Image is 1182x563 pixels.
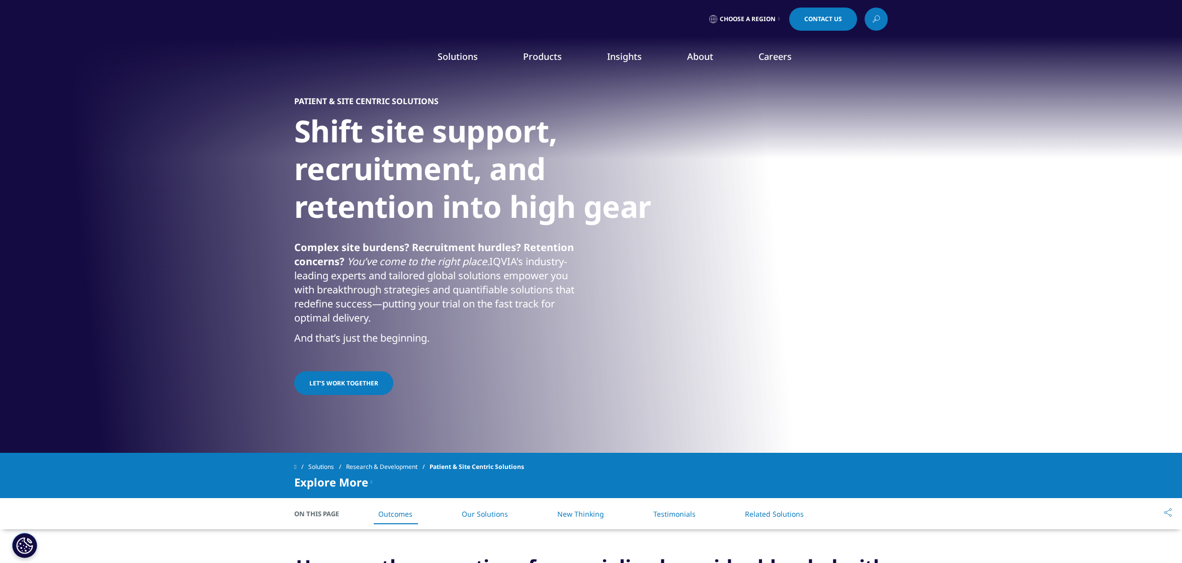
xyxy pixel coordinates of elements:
span: Explore More [294,476,368,488]
span: Let’s work together [309,379,378,387]
p: And that’s just the beginning. [294,331,588,351]
a: Let’s work together [294,371,393,395]
h1: Shift site support, recruitment, and retention into high gear [294,112,671,231]
a: About [687,50,713,62]
a: Contact Us [789,8,857,31]
a: Testimonials [653,509,696,519]
h5: Patient & Site Centric Solutions [294,96,439,106]
span: Contact Us [804,16,842,22]
nav: Primary [379,35,888,83]
button: Cookies Settings [12,533,37,558]
a: Solutions [438,50,478,62]
span: Choose a Region [720,15,776,23]
p: IQVIA’s industry-leading experts and tailored global solutions empower you with breakthrough stra... [294,240,588,331]
strong: Complex site burdens? Recruitment hurdles? Retention concerns? [294,240,574,268]
a: Careers [758,50,792,62]
a: Insights [607,50,642,62]
a: Outcomes [378,509,412,519]
a: Related Solutions [745,509,804,519]
a: Our Solutions [462,509,508,519]
a: Products [523,50,562,62]
a: Solutions [308,458,346,476]
a: Research & Development [346,458,430,476]
span: Patient & Site Centric Solutions [430,458,524,476]
em: You’ve come to the right place. [347,255,489,268]
a: New Thinking [557,509,604,519]
span: On This Page [294,509,350,519]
